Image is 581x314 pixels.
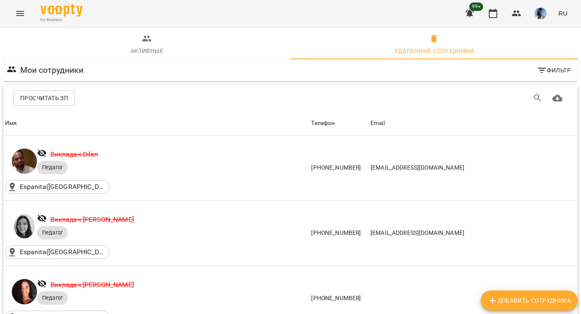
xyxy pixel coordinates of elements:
span: RU [558,9,568,18]
div: Телефон [311,118,335,128]
td: [PHONE_NUMBER] [309,136,369,201]
div: Sort [370,118,385,128]
a: Викладач:[PERSON_NAME] [51,281,134,289]
img: Irene [12,279,37,304]
div: Имя [5,118,17,128]
button: Фильтр [533,63,574,78]
div: Удаленные cотрудники [394,46,474,56]
span: For Business [40,17,83,23]
div: Espanita(Kyiv, Україна) [5,180,109,194]
p: Espanita([GEOGRAPHIC_DATA], [GEOGRAPHIC_DATA]) [20,182,104,192]
button: Просчитать ЗП [13,90,75,106]
button: RU [555,5,571,21]
button: Поиск [528,88,548,108]
img: Dilan [12,149,37,174]
div: Активные [131,46,163,56]
td: [EMAIL_ADDRESS][DOMAIN_NAME] [369,136,578,201]
div: Table Toolbar [3,85,578,112]
div: Email [370,118,385,128]
span: Педагог [37,294,68,302]
span: Телефон [311,118,367,128]
a: Викладач:[PERSON_NAME] [51,216,134,224]
div: Sort [311,118,335,128]
span: Фильтр [537,65,571,75]
p: Espanita([GEOGRAPHIC_DATA], [GEOGRAPHIC_DATA]) [20,247,104,257]
span: Педагог [37,164,68,171]
button: Добавить сотрудника [481,290,578,311]
img: Gómez Elizabeth [12,214,37,239]
a: Викладач:Dilan [51,150,99,158]
button: Menu [10,3,30,24]
span: Имя [5,118,308,128]
span: Педагог [37,229,68,237]
img: 9c40b76fce09fa9b4a1c982bc6a6aa07.jpg [535,8,546,19]
div: Sort [5,118,17,128]
span: Добавить сотрудника [488,295,571,306]
span: Просчитать ЗП [20,93,68,103]
h6: Мои сотрудники [20,64,84,77]
div: Espanita(Kyiv, Україна) [5,245,109,259]
span: 99+ [469,3,483,11]
span: Email [370,118,576,128]
img: Voopty Logo [40,4,83,16]
td: [PHONE_NUMBER] [309,200,369,266]
td: [EMAIL_ADDRESS][DOMAIN_NAME] [369,200,578,266]
button: Загрузить в CSV [547,88,568,108]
